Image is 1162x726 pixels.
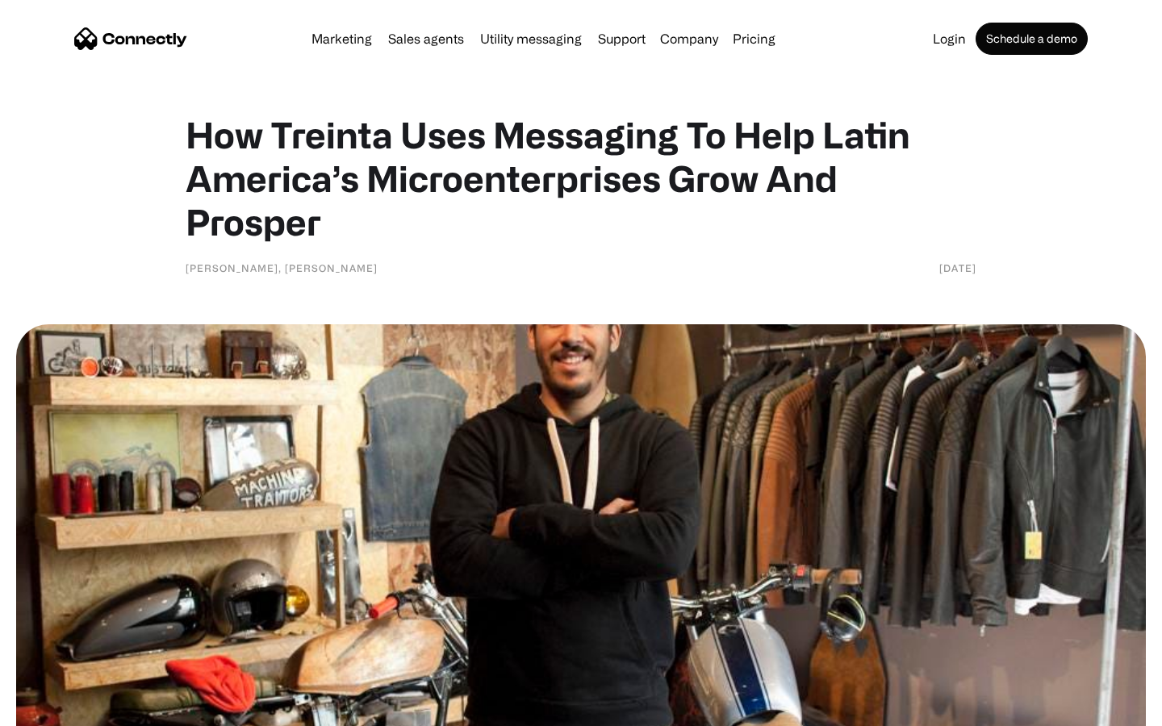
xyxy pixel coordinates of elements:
a: Sales agents [382,32,470,45]
h1: How Treinta Uses Messaging To Help Latin America’s Microenterprises Grow And Prosper [186,113,976,244]
a: Login [926,32,972,45]
a: Marketing [305,32,378,45]
div: [PERSON_NAME], [PERSON_NAME] [186,260,378,276]
a: Pricing [726,32,782,45]
aside: Language selected: English [16,698,97,720]
div: [DATE] [939,260,976,276]
div: Company [660,27,718,50]
a: Schedule a demo [976,23,1088,55]
a: Support [591,32,652,45]
a: Utility messaging [474,32,588,45]
ul: Language list [32,698,97,720]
